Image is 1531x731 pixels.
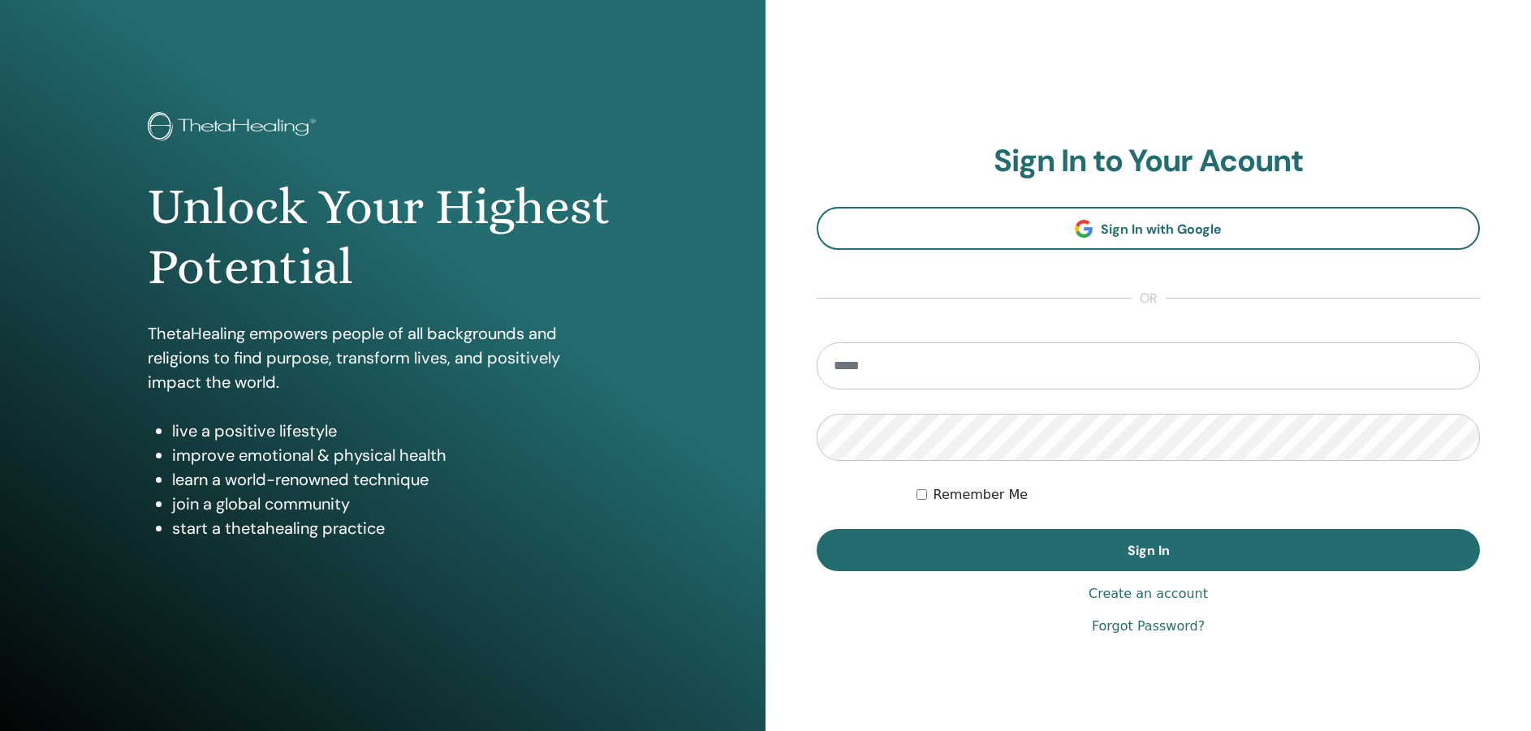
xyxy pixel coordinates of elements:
span: Sign In with Google [1101,221,1222,238]
li: learn a world-renowned technique [172,467,618,492]
label: Remember Me [934,485,1029,505]
li: start a thetahealing practice [172,516,618,540]
span: or [1132,289,1166,308]
button: Sign In [817,529,1480,571]
p: ThetaHealing empowers people of all backgrounds and religions to find purpose, transform lives, a... [148,321,618,394]
li: improve emotional & physical health [172,443,618,467]
a: Forgot Password? [1092,617,1205,636]
a: Create an account [1089,584,1208,604]
li: join a global community [172,492,618,516]
li: live a positive lifestyle [172,419,618,443]
a: Sign In with Google [817,207,1480,250]
h2: Sign In to Your Acount [817,143,1480,180]
span: Sign In [1128,542,1170,559]
h1: Unlock Your Highest Potential [148,177,618,298]
div: Keep me authenticated indefinitely or until I manually logout [916,485,1480,505]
